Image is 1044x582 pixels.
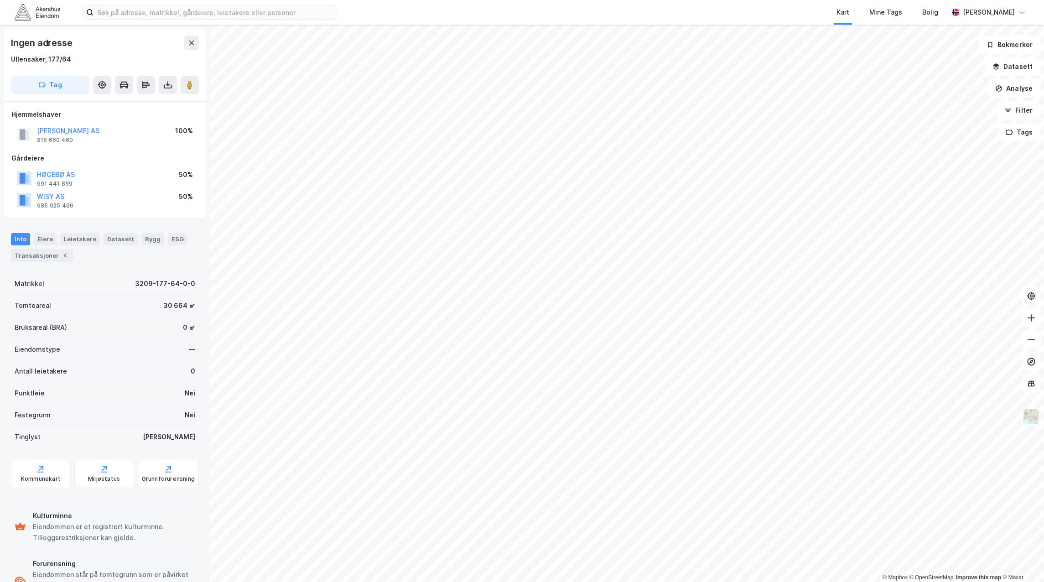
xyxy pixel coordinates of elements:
div: — [189,344,195,355]
div: Miljøstatus [88,475,120,483]
div: Ullensaker, 177/64 [11,54,71,65]
div: Leietakere [60,233,100,245]
div: 30 664 ㎡ [163,300,195,311]
div: Hjemmelshaver [11,109,198,120]
button: Tag [11,76,89,94]
div: Ingen adresse [11,36,74,50]
div: Grunnforurensning [142,475,195,483]
div: Kart [836,7,849,18]
div: Kulturminne [33,510,195,521]
button: Datasett [985,57,1040,76]
iframe: Chat Widget [998,538,1044,582]
button: Bokmerker [979,36,1040,54]
div: 915 660 460 [37,136,73,144]
div: Eiere [34,233,57,245]
a: Improve this map [956,574,1001,581]
div: Punktleie [15,388,45,399]
div: Bolig [922,7,938,18]
div: Kontrollprogram for chat [998,538,1044,582]
div: Datasett [104,233,138,245]
button: Analyse [987,79,1040,98]
div: Transaksjoner [11,249,73,262]
img: Z [1023,408,1040,425]
div: Matrikkel [15,278,44,289]
div: 0 ㎡ [183,322,195,333]
div: 0 [191,366,195,377]
div: 50% [179,191,193,202]
div: [PERSON_NAME] [143,431,195,442]
a: Mapbox [883,574,908,581]
div: Info [11,233,30,245]
div: Bygg [141,233,164,245]
div: 3209-177-64-0-0 [135,278,195,289]
button: Tags [998,123,1040,141]
a: OpenStreetMap [909,574,954,581]
div: Bruksareal (BRA) [15,322,67,333]
div: 100% [175,125,193,136]
div: Eiendomstype [15,344,60,355]
button: Filter [997,101,1040,120]
input: Søk på adresse, matrikkel, gårdeiere, leietakere eller personer [93,5,337,19]
div: Gårdeiere [11,153,198,164]
div: Tomteareal [15,300,51,311]
div: 4 [61,251,70,260]
div: 991 441 859 [37,180,73,187]
div: Antall leietakere [15,366,67,377]
div: 50% [179,169,193,180]
div: Festegrunn [15,410,50,421]
div: Tinglyst [15,431,41,442]
div: [PERSON_NAME] [963,7,1015,18]
div: 985 925 496 [37,202,73,209]
div: Nei [185,410,195,421]
div: Mine Tags [869,7,902,18]
img: akershus-eiendom-logo.9091f326c980b4bce74ccdd9f866810c.svg [15,4,60,20]
div: Forurensning [33,558,195,569]
div: Nei [185,388,195,399]
div: Kommunekart [21,475,61,483]
div: ESG [168,233,187,245]
div: Eiendommen er et registrert kulturminne. Tilleggsrestriksjoner kan gjelde. [33,521,195,543]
